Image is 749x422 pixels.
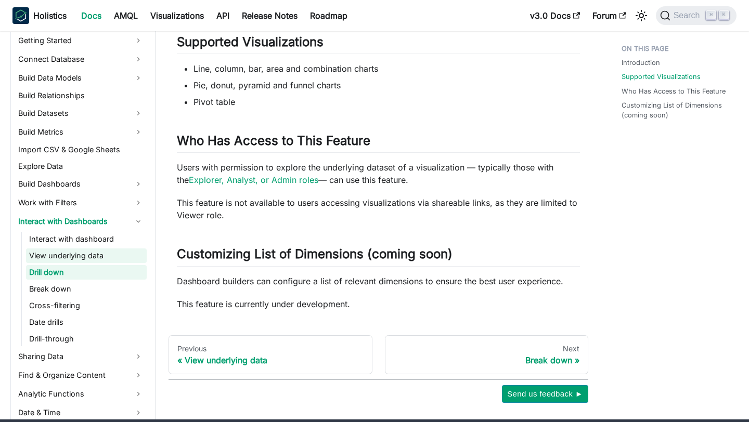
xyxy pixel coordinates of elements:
a: Sharing Data [15,348,147,365]
b: Holistics [33,9,67,22]
li: Pivot table [193,96,580,108]
h2: Who Has Access to This Feature [177,133,580,153]
a: Docs [75,7,108,24]
img: Holistics [12,7,29,24]
li: Pie, donut, pyramid and funnel charts [193,79,580,91]
kbd: K [719,10,729,20]
a: Build Relationships [15,88,147,103]
a: v3.0 Docs [524,7,586,24]
a: Supported Visualizations [622,72,701,82]
span: Send us feedback ► [507,387,583,401]
a: Drill down [26,265,147,280]
p: This feature is currently under development. [177,298,580,310]
a: Roadmap [304,7,354,24]
div: Break down [394,355,580,365]
a: Build Datasets [15,105,147,122]
nav: Docs pages [169,335,588,375]
a: Explore Data [15,159,147,174]
a: Import CSV & Google Sheets [15,142,147,157]
a: Visualizations [144,7,210,24]
a: Who Has Access to This Feature [622,86,726,96]
button: Send us feedback ► [502,385,588,403]
p: Dashboard builders can configure a list of relevant dimensions to ensure the best user experience. [177,275,580,287]
a: Introduction [622,58,660,68]
a: Date drills [26,315,147,329]
a: Connect Database [15,51,147,68]
a: Date & Time [15,404,147,421]
kbd: ⌘ [706,10,716,20]
span: Search [670,11,706,20]
a: Drill-through [26,332,147,346]
div: Next [394,344,580,353]
a: Interact with dashboard [26,232,147,246]
a: API [210,7,236,24]
button: Search (Command+K) [656,6,737,25]
a: View underlying data [26,248,147,263]
a: HolisticsHolistics [12,7,67,24]
a: Forum [586,7,632,24]
a: Work with Filters [15,194,147,211]
a: Getting Started [15,32,147,49]
button: Switch between dark and light mode (currently light mode) [633,7,650,24]
a: Customizing List of Dimensions (coming soon) [622,100,732,120]
a: Break down [26,282,147,296]
a: Cross-filtering [26,298,147,313]
li: Line, column, bar, area and combination charts [193,62,580,75]
div: Previous [177,344,364,353]
a: AMQL [108,7,144,24]
a: Release Notes [236,7,304,24]
div: View underlying data [177,355,364,365]
a: Build Data Models [15,70,147,86]
a: Explorer, Analyst, or Admin roles [189,175,318,185]
a: PreviousView underlying data [169,335,372,375]
p: This feature is not available to users accessing visualizations via shareable links, as they are ... [177,196,580,221]
a: Interact with Dashboards [15,213,147,230]
h2: Supported Visualizations [177,34,580,54]
a: NextBreak down [385,335,589,375]
h2: Customizing List of Dimensions (coming soon) [177,246,580,266]
a: Build Metrics [15,124,147,140]
a: Build Dashboards [15,176,147,192]
a: Analytic Functions [15,386,147,402]
a: Find & Organize Content [15,367,147,384]
p: Users with permission to explore the underlying dataset of a visualization — typically those with... [177,161,580,186]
